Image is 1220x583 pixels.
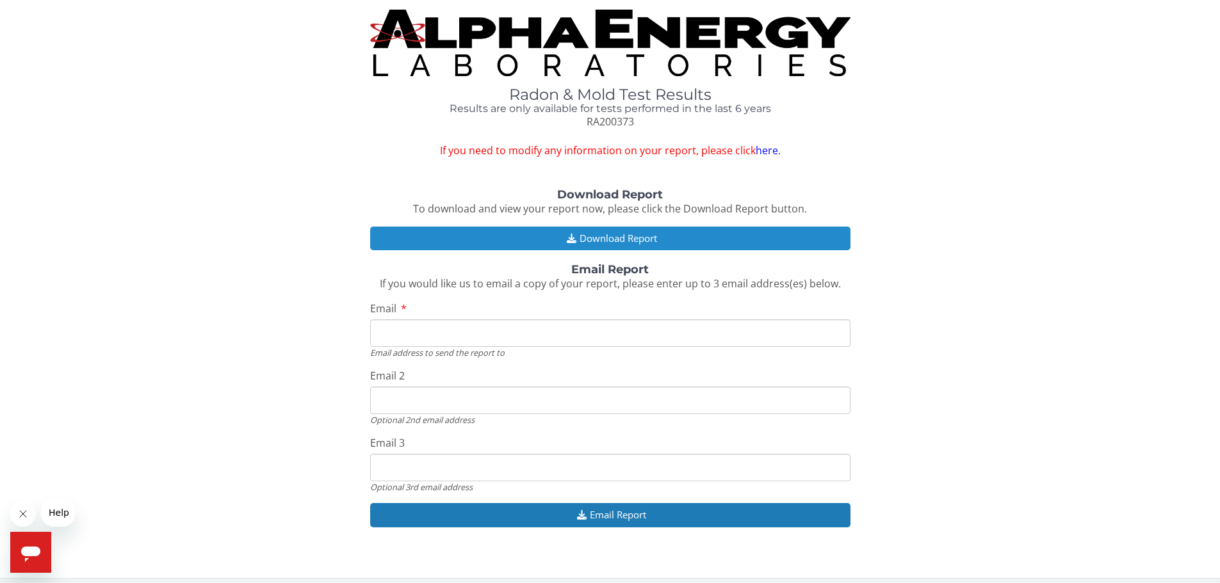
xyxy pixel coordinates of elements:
button: Download Report [370,227,850,250]
span: If you would like us to email a copy of your report, please enter up to 3 email address(es) below. [380,276,841,291]
div: Email address to send the report to [370,347,850,358]
iframe: Button to launch messaging window [10,532,51,573]
strong: Email Report [571,262,649,276]
span: Email 2 [370,369,405,383]
span: If you need to modify any information on your report, please click [370,143,850,158]
iframe: Message from company [41,499,75,527]
button: Email Report [370,503,850,527]
strong: Download Report [557,188,663,202]
span: RA200373 [587,115,634,129]
h1: Radon & Mold Test Results [370,86,850,103]
div: Optional 3rd email address [370,481,850,493]
h4: Results are only available for tests performed in the last 6 years [370,103,850,115]
span: To download and view your report now, please click the Download Report button. [413,202,807,216]
img: TightCrop.jpg [370,10,850,76]
iframe: Close message [10,501,36,527]
div: Optional 2nd email address [370,414,850,426]
a: here. [756,143,781,157]
span: Email [370,301,396,315]
span: Email 3 [370,436,405,450]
